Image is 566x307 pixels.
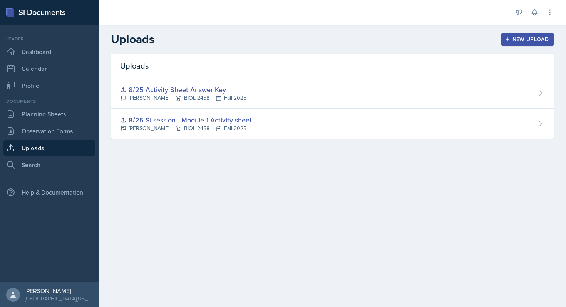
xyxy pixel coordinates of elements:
a: Profile [3,78,95,93]
h2: Uploads [111,32,154,46]
div: [PERSON_NAME] BIOL 2458 Fall 2025 [120,94,246,102]
a: Observation Forms [3,123,95,139]
div: 8/25 Activity Sheet Answer Key [120,84,246,95]
a: Dashboard [3,44,95,59]
button: New Upload [501,33,554,46]
div: Leader [3,35,95,42]
a: Calendar [3,61,95,76]
a: 8/25 Activity Sheet Answer Key [PERSON_NAME]BIOL 2458Fall 2025 [111,78,554,109]
a: Planning Sheets [3,106,95,122]
div: New Upload [506,36,549,42]
a: Uploads [3,140,95,156]
div: [PERSON_NAME] [25,287,92,295]
div: Documents [3,98,95,105]
a: Search [3,157,95,173]
div: [PERSON_NAME] BIOL 2458 Fall 2025 [120,124,252,133]
a: 8/25 SI session - Module 1 Activity sheet [PERSON_NAME]BIOL 2458Fall 2025 [111,109,554,139]
div: Uploads [111,54,554,78]
div: 8/25 SI session - Module 1 Activity sheet [120,115,252,125]
div: [GEOGRAPHIC_DATA][US_STATE] [25,295,92,302]
div: Help & Documentation [3,185,95,200]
